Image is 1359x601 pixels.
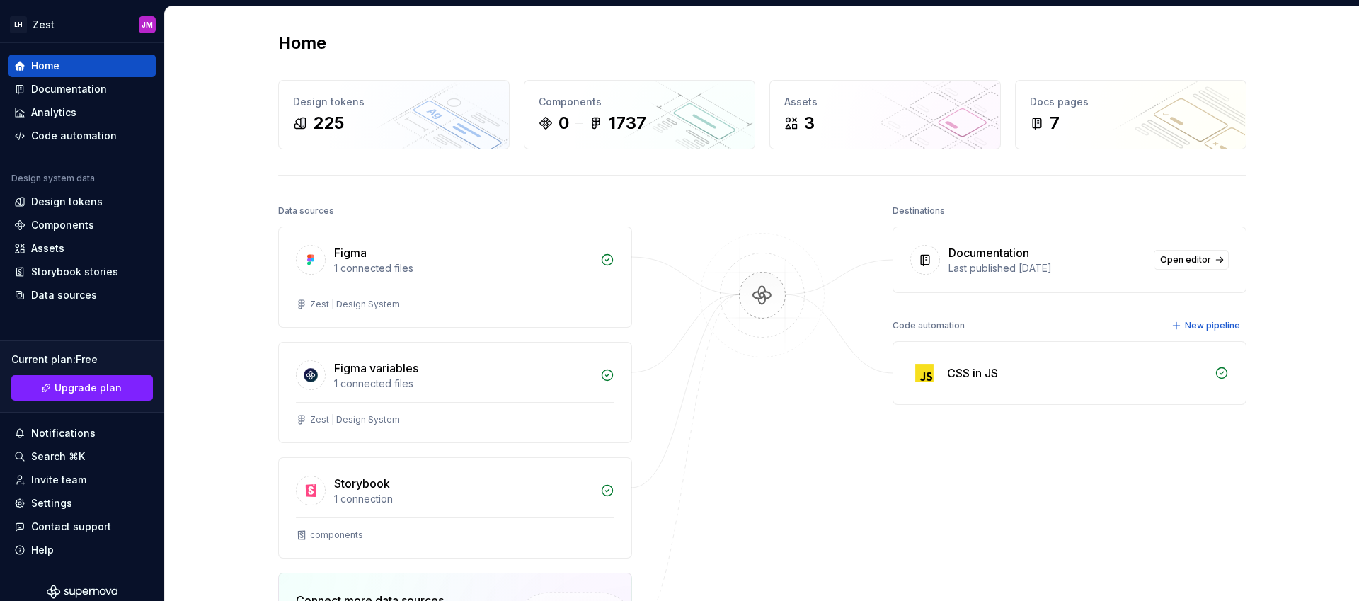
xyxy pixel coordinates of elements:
a: Open editor [1154,250,1229,270]
a: Components01737 [524,80,755,149]
div: Home [31,59,59,73]
div: Documentation [31,82,107,96]
div: Notifications [31,426,96,440]
a: Data sources [8,284,156,307]
button: New pipeline [1167,316,1246,336]
div: Invite team [31,473,86,487]
div: Docs pages [1030,95,1232,109]
div: Code automation [893,316,965,336]
a: Documentation [8,78,156,101]
div: Design tokens [31,195,103,209]
div: Search ⌘K [31,450,85,464]
button: Contact support [8,515,156,538]
button: Notifications [8,422,156,445]
div: CSS in JS [947,365,998,382]
a: Storybook stories [8,261,156,283]
a: Design tokens [8,190,156,213]
div: Settings [31,496,72,510]
div: Data sources [31,288,97,302]
div: Code automation [31,129,117,143]
a: Analytics [8,101,156,124]
a: Upgrade plan [11,375,153,401]
div: Zest [33,18,55,32]
a: Docs pages7 [1015,80,1246,149]
div: Zest | Design System [310,299,400,310]
a: Components [8,214,156,236]
div: Assets [31,241,64,256]
div: Figma variables [334,360,418,377]
div: 3 [804,112,815,134]
a: Figma1 connected filesZest | Design System [278,227,632,328]
div: Help [31,543,54,557]
a: Assets3 [769,80,1001,149]
div: Figma [334,244,367,261]
div: Design system data [11,173,95,184]
a: Storybook1 connectioncomponents [278,457,632,559]
div: Destinations [893,201,945,221]
div: JM [142,19,153,30]
div: Zest | Design System [310,414,400,425]
div: Components [31,218,94,232]
div: components [310,530,363,541]
span: Open editor [1160,254,1211,265]
h2: Home [278,32,326,55]
div: 1 connection [334,492,592,506]
a: Home [8,55,156,77]
a: Design tokens225 [278,80,510,149]
a: Settings [8,492,156,515]
div: Assets [784,95,986,109]
a: Figma variables1 connected filesZest | Design System [278,342,632,443]
div: Last published [DATE] [948,261,1145,275]
div: 1737 [609,112,646,134]
svg: Supernova Logo [47,585,117,599]
div: Documentation [948,244,1029,261]
div: 1 connected files [334,261,592,275]
a: Code automation [8,125,156,147]
span: Upgrade plan [55,381,122,395]
div: Design tokens [293,95,495,109]
div: Storybook stories [31,265,118,279]
div: Current plan : Free [11,353,153,367]
div: 7 [1050,112,1060,134]
div: Storybook [334,475,390,492]
button: Help [8,539,156,561]
div: 0 [558,112,569,134]
div: Data sources [278,201,334,221]
div: LH [10,16,27,33]
button: Search ⌘K [8,445,156,468]
a: Assets [8,237,156,260]
a: Invite team [8,469,156,491]
div: Contact support [31,520,111,534]
button: LHZestJM [3,9,161,40]
div: 1 connected files [334,377,592,391]
div: Analytics [31,105,76,120]
div: Components [539,95,740,109]
div: 225 [313,112,344,134]
span: New pipeline [1185,320,1240,331]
